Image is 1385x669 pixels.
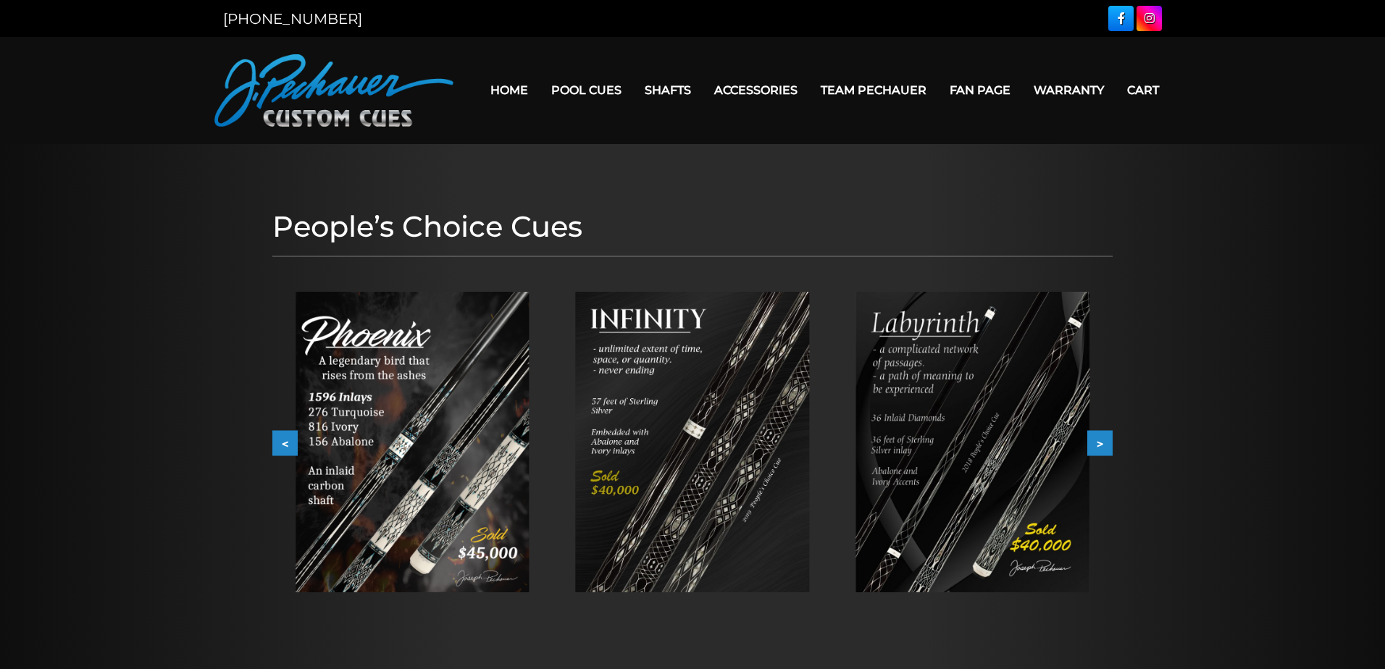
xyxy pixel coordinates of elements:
a: Fan Page [938,72,1022,109]
a: Accessories [703,72,809,109]
img: Pechauer Custom Cues [214,54,453,127]
button: < [272,431,298,456]
a: Team Pechauer [809,72,938,109]
a: [PHONE_NUMBER] [223,10,362,28]
a: Cart [1116,72,1171,109]
div: Carousel Navigation [272,431,1113,456]
a: Home [479,72,540,109]
a: Pool Cues [540,72,633,109]
h1: People’s Choice Cues [272,209,1113,244]
a: Shafts [633,72,703,109]
button: > [1087,431,1113,456]
a: Warranty [1022,72,1116,109]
